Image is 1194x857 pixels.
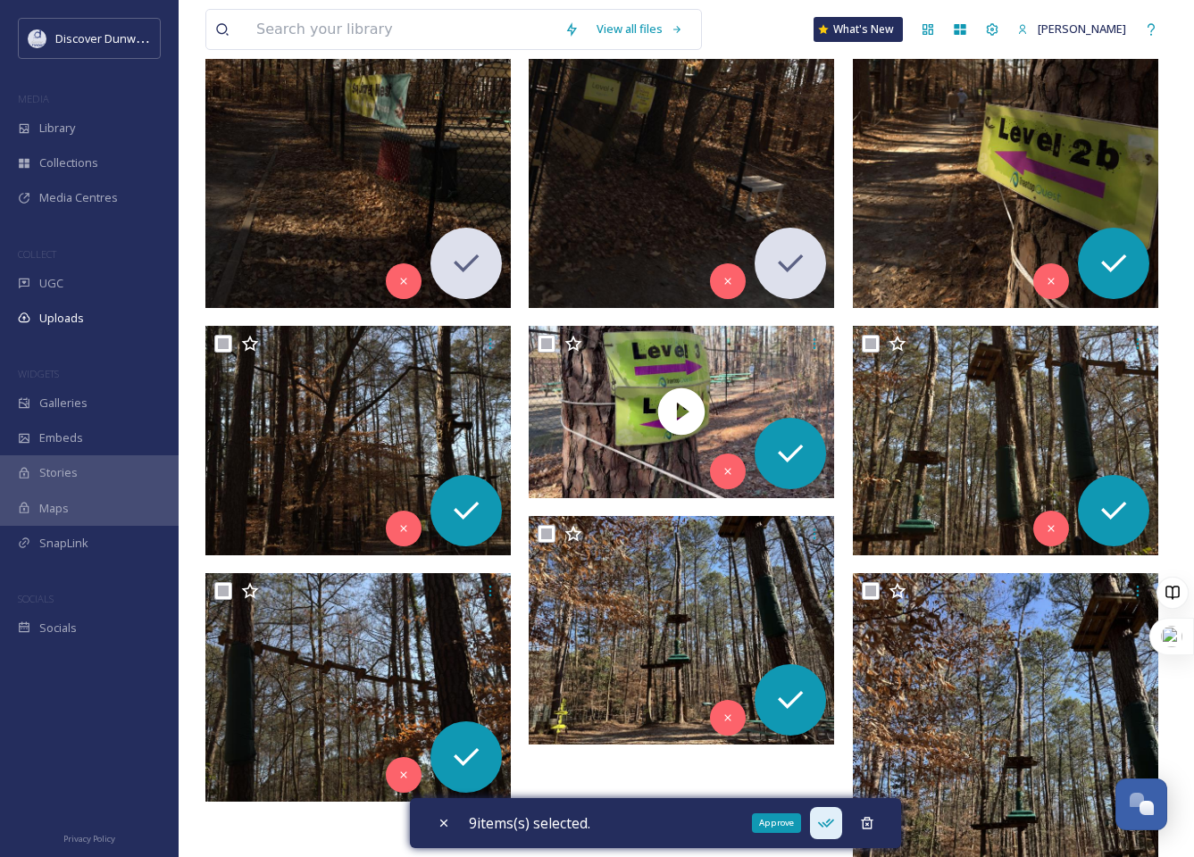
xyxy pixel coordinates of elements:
[1115,778,1167,830] button: Open Chat
[205,573,511,803] img: ext_1754939322.816071_madison@discoverdunwoody.com-IMG_5763.dng
[39,120,75,137] span: Library
[18,92,49,105] span: MEDIA
[469,812,590,834] span: 9 items(s) selected.
[39,275,63,292] span: UGC
[39,154,98,171] span: Collections
[1008,12,1135,46] a: [PERSON_NAME]
[39,189,118,206] span: Media Centres
[588,12,692,46] a: View all files
[39,395,88,412] span: Galleries
[205,326,511,555] img: ext_1754939332.278696_madison@discoverdunwoody.com-IMG_5764.dng
[18,592,54,605] span: SOCIALS
[39,620,77,637] span: Socials
[39,429,83,446] span: Embeds
[39,464,78,481] span: Stories
[39,535,88,552] span: SnapLink
[529,516,834,745] img: ext_1754939312.089762_madison@discoverdunwoody.com-IMG_5760.jpeg
[814,17,903,42] a: What's New
[29,29,46,47] img: 696246f7-25b9-4a35-beec-0db6f57a4831.png
[18,247,56,261] span: COLLECT
[247,10,555,49] input: Search your library
[529,326,834,497] img: thumbnail
[1038,21,1126,37] span: [PERSON_NAME]
[39,500,69,517] span: Maps
[18,367,59,380] span: WIDGETS
[63,827,115,848] a: Privacy Policy
[752,813,801,833] div: Approve
[55,29,163,46] span: Discover Dunwoody
[39,310,84,327] span: Uploads
[63,833,115,845] span: Privacy Policy
[853,326,1158,555] img: ext_1754939323.291464_madison@discoverdunwoody.com-IMG_5762.dng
